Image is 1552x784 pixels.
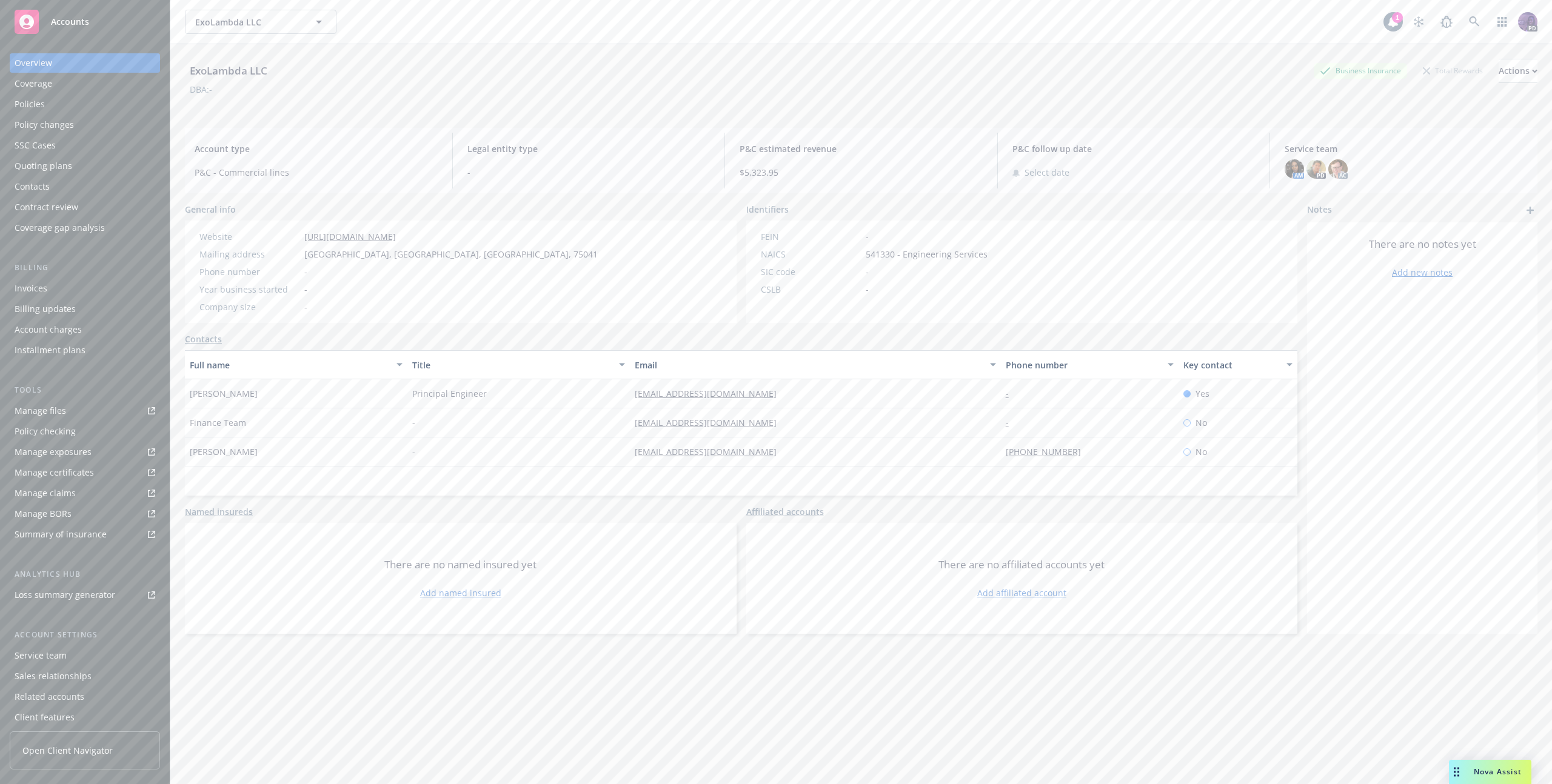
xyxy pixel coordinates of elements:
[1006,417,1018,428] a: -
[1499,59,1537,82] div: Actions
[1183,359,1279,371] div: Key contact
[1196,416,1207,429] span: No
[1449,760,1464,784] div: Drag to move
[185,203,236,216] span: General info
[10,74,160,93] a: Coverage
[15,341,85,360] div: Installment plans
[635,388,786,399] a: [EMAIL_ADDRESS][DOMAIN_NAME]
[185,350,407,379] button: Full name
[1434,10,1459,34] a: Report a Bug
[10,646,160,665] a: Service team
[420,586,501,599] a: Add named insured
[15,646,67,665] div: Service team
[412,445,415,458] span: -
[15,156,72,176] div: Quoting plans
[185,10,336,34] button: ExoLambda LLC
[304,231,396,242] a: [URL][DOMAIN_NAME]
[866,265,869,278] span: -
[10,136,160,155] a: SSC Cases
[740,142,983,155] span: P&C estimated revenue
[10,666,160,686] a: Sales relationships
[190,387,258,400] span: [PERSON_NAME]
[10,5,160,39] a: Accounts
[304,283,307,296] span: -
[1474,766,1522,777] span: Nova Assist
[10,525,160,544] a: Summary of insurance
[199,248,299,261] div: Mailing address
[977,586,1066,599] a: Add affiliated account
[10,198,160,217] a: Contract review
[15,401,66,420] div: Manage files
[15,279,47,298] div: Invoices
[15,136,56,155] div: SSC Cases
[199,283,299,296] div: Year business started
[10,320,160,339] a: Account charges
[384,557,537,572] span: There are no named insured yet
[866,283,869,296] span: -
[635,359,983,371] div: Email
[10,422,160,441] a: Policy checking
[1196,387,1209,400] span: Yes
[10,384,160,396] div: Tools
[10,401,160,420] a: Manage files
[412,359,612,371] div: Title
[15,525,107,544] div: Summary of insurance
[304,248,598,261] span: [GEOGRAPHIC_DATA], [GEOGRAPHIC_DATA], [GEOGRAPHIC_DATA], 75041
[10,687,160,706] a: Related accounts
[1462,10,1487,34] a: Search
[15,177,50,196] div: Contacts
[1392,266,1453,279] a: Add new notes
[761,230,861,243] div: FEIN
[185,333,222,345] a: Contacts
[10,115,160,135] a: Policy changes
[746,203,789,216] span: Identifiers
[51,17,89,27] span: Accounts
[1179,350,1297,379] button: Key contact
[1285,159,1304,179] img: photo
[740,166,983,179] span: $5,323.95
[761,265,861,278] div: SIC code
[190,416,246,429] span: Finance Team
[195,166,438,179] span: P&C - Commercial lines
[1449,760,1531,784] button: Nova Assist
[412,416,415,429] span: -
[630,350,1001,379] button: Email
[10,53,160,73] a: Overview
[190,83,212,96] div: DBA: -
[190,359,389,371] div: Full name
[1006,359,1161,371] div: Phone number
[1314,63,1407,78] div: Business Insurance
[866,230,869,243] span: -
[1518,12,1537,32] img: photo
[10,341,160,360] a: Installment plans
[1196,445,1207,458] span: No
[761,283,861,296] div: CSLB
[15,115,74,135] div: Policy changes
[1490,10,1514,34] a: Switch app
[635,417,786,428] a: [EMAIL_ADDRESS][DOMAIN_NAME]
[1406,10,1431,34] a: Stop snowing
[1006,446,1091,457] a: [PHONE_NUMBER]
[1025,166,1069,179] span: Select date
[10,262,160,274] div: Billing
[15,666,92,686] div: Sales relationships
[10,629,160,641] div: Account settings
[195,16,300,28] span: ExoLambda LLC
[199,265,299,278] div: Phone number
[304,301,307,313] span: -
[15,95,45,114] div: Policies
[10,568,160,580] div: Analytics hub
[10,442,160,462] a: Manage exposures
[1006,388,1018,399] a: -
[15,687,84,706] div: Related accounts
[1392,12,1403,23] div: 1
[746,505,824,518] a: Affiliated accounts
[15,218,105,238] div: Coverage gap analysis
[15,53,52,73] div: Overview
[467,166,711,179] span: -
[10,585,160,605] a: Loss summary generator
[1369,237,1476,251] span: There are no notes yet
[15,585,115,605] div: Loss summary generator
[10,156,160,176] a: Quoting plans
